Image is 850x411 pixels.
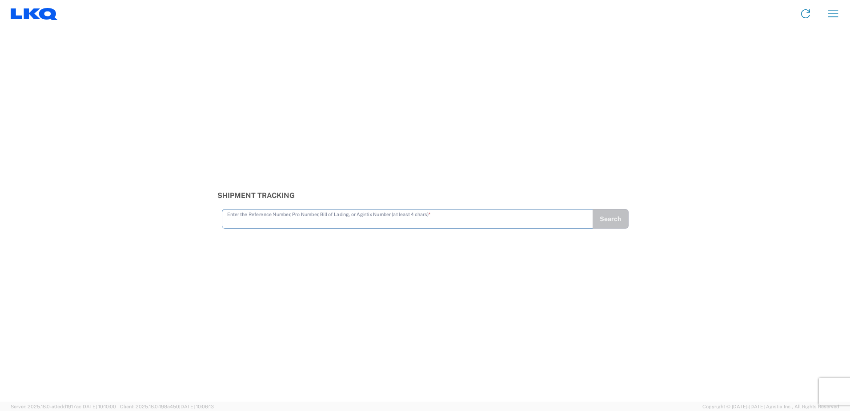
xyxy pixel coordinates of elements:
span: Copyright © [DATE]-[DATE] Agistix Inc., All Rights Reserved [702,403,839,411]
span: Server: 2025.18.0-a0edd1917ac [11,404,116,409]
span: Client: 2025.18.0-198a450 [120,404,214,409]
span: [DATE] 10:10:00 [81,404,116,409]
h3: Shipment Tracking [217,191,633,200]
span: [DATE] 10:06:13 [179,404,214,409]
